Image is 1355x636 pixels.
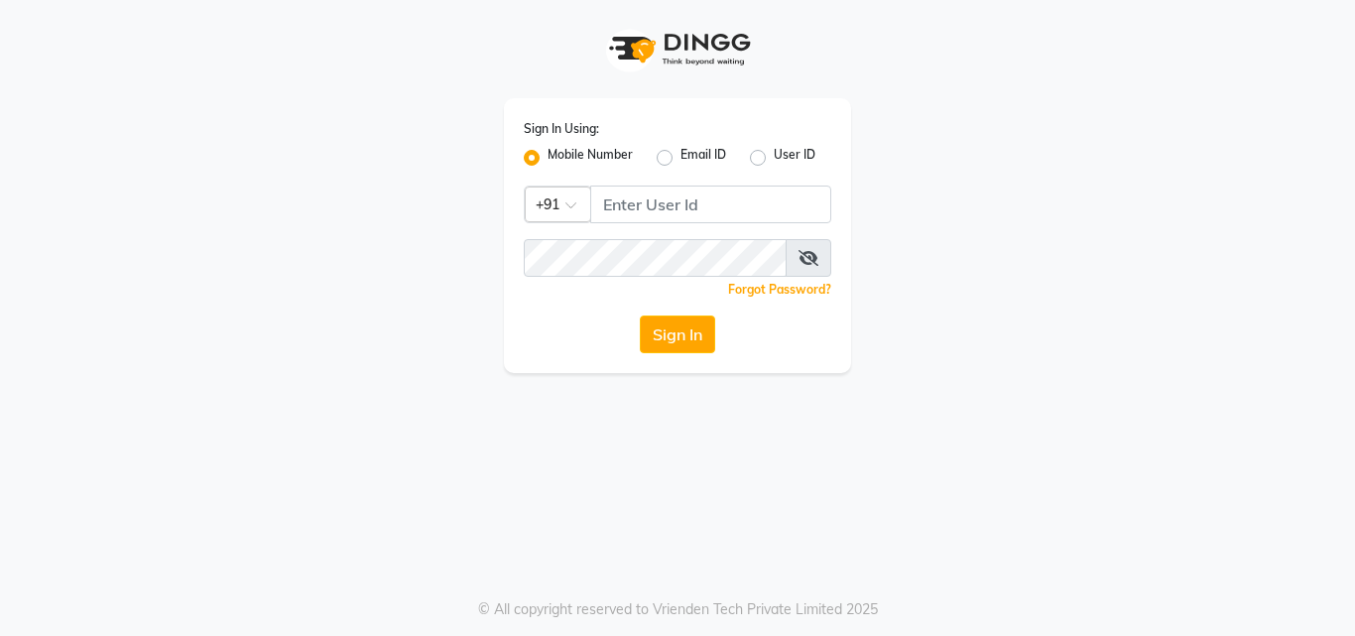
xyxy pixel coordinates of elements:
label: User ID [774,146,815,170]
input: Username [590,186,831,223]
img: logo1.svg [598,20,757,78]
label: Sign In Using: [524,120,599,138]
a: Forgot Password? [728,282,831,297]
label: Email ID [680,146,726,170]
button: Sign In [640,316,715,353]
input: Username [524,239,787,277]
label: Mobile Number [548,146,633,170]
